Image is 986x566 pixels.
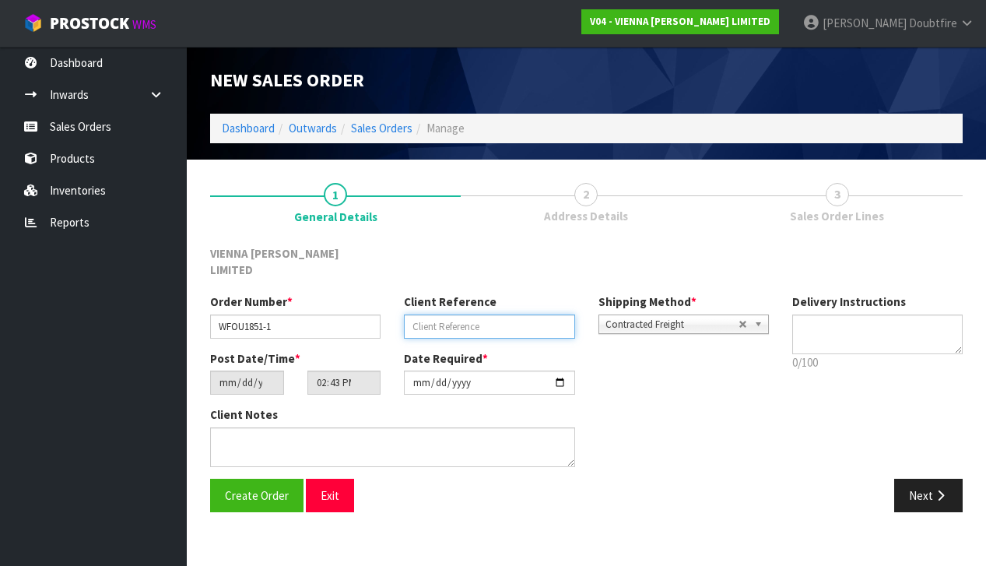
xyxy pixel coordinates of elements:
a: Sales Orders [351,121,412,135]
button: Next [894,479,963,512]
span: 2 [574,183,598,206]
img: cube-alt.png [23,13,43,33]
a: Dashboard [222,121,275,135]
input: Order Number [210,315,381,339]
span: Create Order [225,488,289,503]
label: Post Date/Time [210,350,300,367]
label: Shipping Method [598,294,697,310]
a: Outwards [289,121,337,135]
label: Order Number [210,294,293,310]
p: 0/100 [792,354,963,371]
span: New Sales Order [210,68,364,92]
small: WMS [132,17,156,32]
span: Manage [426,121,465,135]
label: Client Notes [210,406,278,423]
span: Contracted Freight [605,315,739,334]
span: Doubtfire [909,16,957,30]
span: Sales Order Lines [790,208,884,224]
span: ProStock [50,13,129,33]
strong: V04 - VIENNA [PERSON_NAME] LIMITED [590,15,770,28]
span: General Details [294,209,377,225]
span: Address Details [544,208,628,224]
button: Create Order [210,479,304,512]
label: Delivery Instructions [792,294,906,310]
label: Client Reference [404,294,497,310]
span: General Details [210,234,963,525]
span: VIENNA [PERSON_NAME] LIMITED [210,246,339,277]
span: 1 [324,183,347,206]
label: Date Required [404,350,488,367]
span: [PERSON_NAME] [823,16,907,30]
span: 3 [826,183,849,206]
input: Client Reference [404,315,574,339]
button: Exit [306,479,354,512]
